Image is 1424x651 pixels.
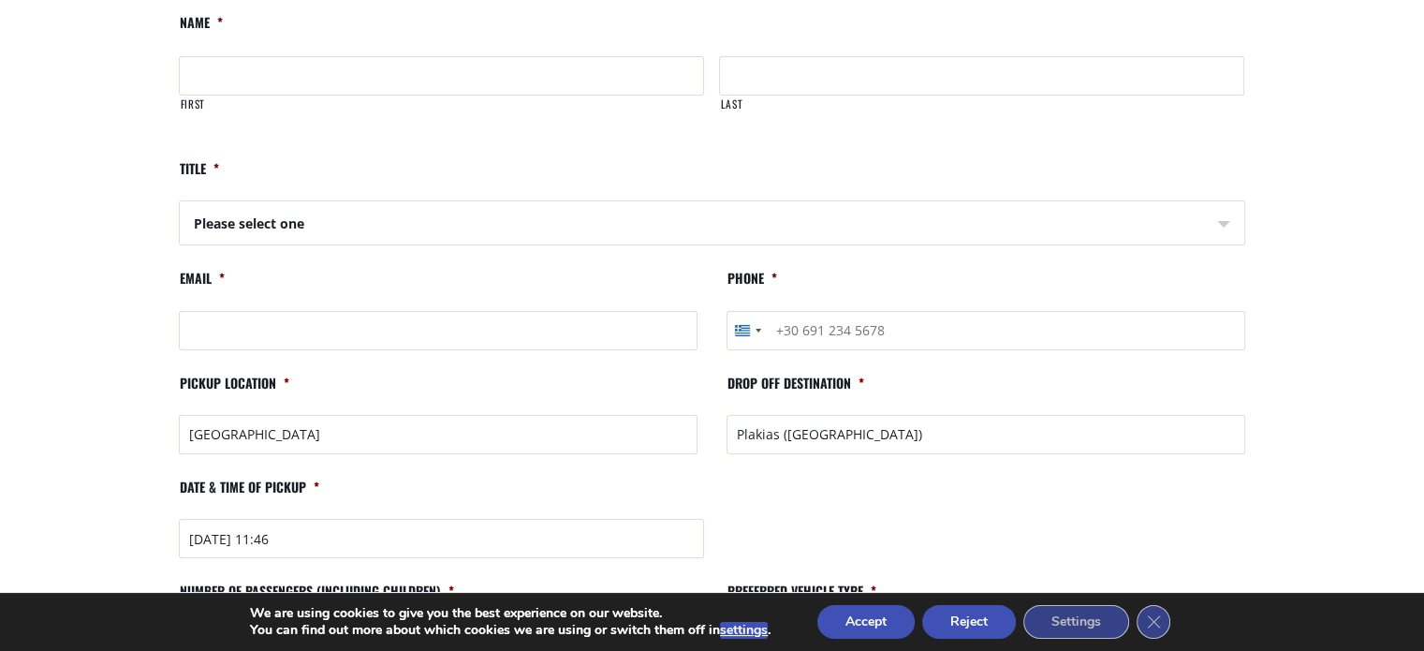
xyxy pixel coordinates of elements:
button: Close GDPR Cookie Banner [1137,605,1170,639]
label: Phone [727,270,777,303]
button: Accept [817,605,915,639]
label: First [180,96,704,127]
label: Date & time of pickup [179,479,319,511]
button: settings [720,622,768,639]
label: Email [179,270,225,303]
p: You can find out more about which cookies we are using or switch them off in . [250,622,771,639]
button: Reject [922,605,1016,639]
label: Preferred vehicle type [727,583,876,615]
label: Last [720,96,1244,127]
p: We are using cookies to give you the best experience on our website. [250,605,771,622]
label: Name [179,14,223,47]
label: Pickup location [179,375,289,407]
input: +30 691 234 5678 [727,311,1245,350]
button: Selected country [727,312,767,349]
label: Drop off destination [727,375,864,407]
button: Settings [1023,605,1129,639]
label: Title [179,160,219,193]
span: Please select one [180,201,1244,246]
label: Number of passengers (including children) [179,583,454,615]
